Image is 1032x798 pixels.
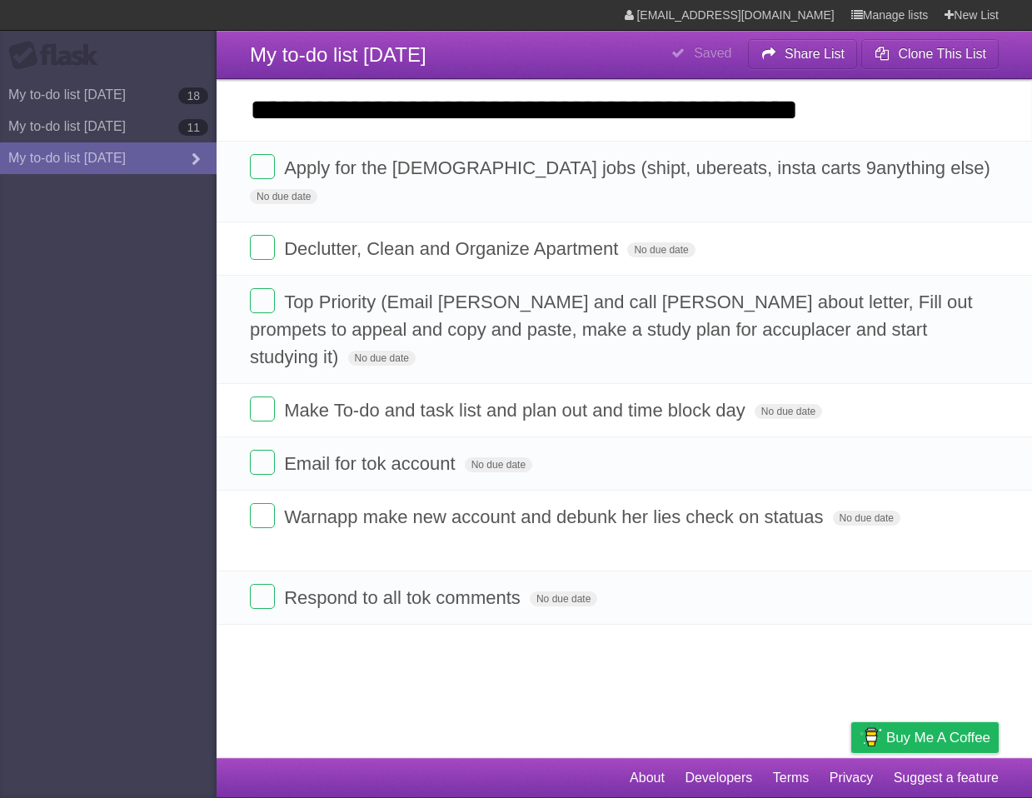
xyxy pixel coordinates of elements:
span: Buy me a coffee [886,723,990,752]
a: Developers [685,762,752,794]
label: Done [250,235,275,260]
label: Done [250,450,275,475]
a: Suggest a feature [894,762,999,794]
b: Saved [694,46,731,60]
b: 18 [178,87,208,104]
a: Privacy [830,762,873,794]
label: Done [250,154,275,179]
a: About [630,762,665,794]
span: No due date [627,242,695,257]
button: Clone This List [861,39,999,69]
span: My to-do list [DATE] [250,43,426,66]
span: Respond to all tok comments [284,587,525,608]
span: No due date [348,351,416,366]
button: Share List [748,39,858,69]
b: 11 [178,119,208,136]
a: Buy me a coffee [851,722,999,753]
b: Clone This List [898,47,986,61]
label: Done [250,288,275,313]
span: No due date [250,189,317,204]
span: Declutter, Clean and Organize Apartment [284,238,622,259]
span: Apply for the [DEMOGRAPHIC_DATA] jobs (shipt, ubereats, insta carts 9anything else) [284,157,995,178]
span: Make To-do and task list and plan out and time block day [284,400,750,421]
b: Share List [785,47,845,61]
span: Top Priority (Email [PERSON_NAME] and call [PERSON_NAME] about letter, Fill out prompets to appea... [250,292,973,367]
span: No due date [465,457,532,472]
img: Buy me a coffee [860,723,882,751]
div: Flask [8,41,108,71]
label: Done [250,397,275,421]
label: Done [250,584,275,609]
span: Email for tok account [284,453,459,474]
span: No due date [530,591,597,606]
a: Terms [773,762,810,794]
span: No due date [833,511,900,526]
span: Warnapp make new account and debunk her lies check on statuas [284,506,827,527]
label: Done [250,503,275,528]
span: No due date [755,404,822,419]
